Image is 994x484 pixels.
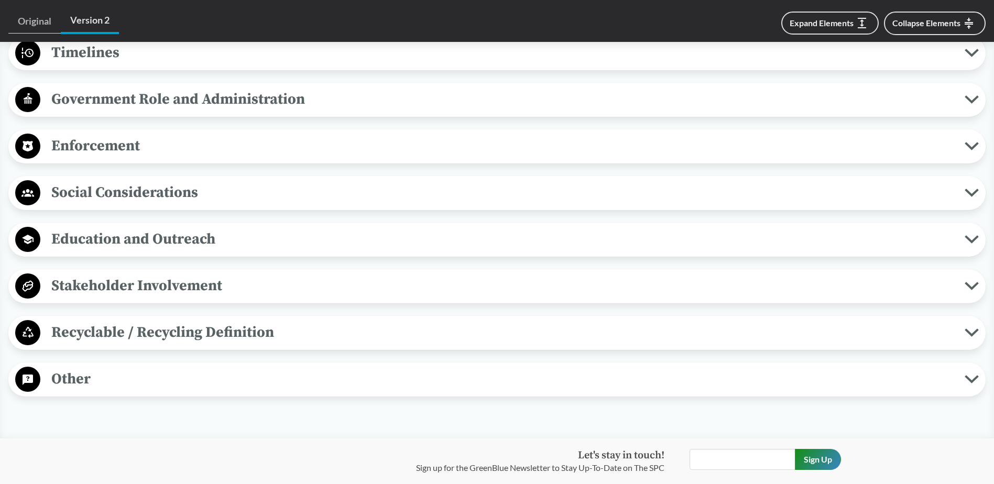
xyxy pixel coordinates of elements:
button: Government Role and Administration [12,86,982,113]
button: Education and Outreach [12,226,982,253]
span: Recyclable / Recycling Definition [40,321,965,344]
button: Expand Elements [781,12,879,35]
span: Timelines [40,41,965,64]
a: Version 2 [61,8,119,34]
span: Education and Outreach [40,227,965,251]
span: Other [40,367,965,391]
span: Enforcement [40,134,965,158]
span: Government Role and Administration [40,87,965,111]
button: Collapse Elements [884,12,986,35]
button: Stakeholder Involvement [12,273,982,300]
strong: Let's stay in touch! [578,449,664,462]
button: Recyclable / Recycling Definition [12,320,982,346]
span: Stakeholder Involvement [40,274,965,298]
button: Other [12,366,982,393]
input: Sign Up [795,449,841,470]
button: Timelines [12,40,982,67]
p: Sign up for the GreenBlue Newsletter to Stay Up-To-Date on The SPC [416,461,664,474]
button: Enforcement [12,133,982,160]
a: Original [8,9,61,34]
span: Social Considerations [40,181,965,204]
button: Social Considerations [12,180,982,206]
